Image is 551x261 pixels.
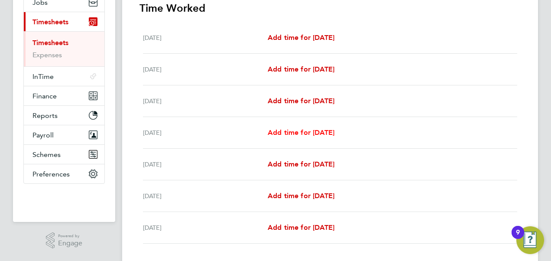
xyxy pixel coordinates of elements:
[143,96,268,106] div: [DATE]
[24,31,104,66] div: Timesheets
[268,64,334,75] a: Add time for [DATE]
[32,72,54,81] span: InTime
[23,192,105,206] a: Go to home page
[32,51,62,59] a: Expenses
[268,159,334,170] a: Add time for [DATE]
[143,159,268,170] div: [DATE]
[24,192,105,206] img: fastbook-logo-retina.png
[143,191,268,201] div: [DATE]
[516,226,544,254] button: Open Resource Center, 9 new notifications
[139,1,521,15] h3: Time Worked
[58,232,82,240] span: Powered by
[143,64,268,75] div: [DATE]
[24,145,104,164] button: Schemes
[24,125,104,144] button: Payroll
[143,127,268,138] div: [DATE]
[58,240,82,247] span: Engage
[268,160,334,168] span: Add time for [DATE]
[32,39,68,47] a: Timesheets
[268,192,334,200] span: Add time for [DATE]
[268,65,334,73] span: Add time for [DATE]
[268,33,334,43] a: Add time for [DATE]
[32,150,61,159] span: Schemes
[32,92,57,100] span: Finance
[268,128,334,137] span: Add time for [DATE]
[32,131,54,139] span: Payroll
[32,18,68,26] span: Timesheets
[32,111,58,120] span: Reports
[24,67,104,86] button: InTime
[46,232,83,249] a: Powered byEngage
[516,232,520,244] div: 9
[268,97,334,105] span: Add time for [DATE]
[268,223,334,232] span: Add time for [DATE]
[32,170,70,178] span: Preferences
[268,96,334,106] a: Add time for [DATE]
[268,191,334,201] a: Add time for [DATE]
[24,86,104,105] button: Finance
[143,33,268,43] div: [DATE]
[24,12,104,31] button: Timesheets
[268,222,334,233] a: Add time for [DATE]
[24,164,104,183] button: Preferences
[268,33,334,42] span: Add time for [DATE]
[268,127,334,138] a: Add time for [DATE]
[24,106,104,125] button: Reports
[143,222,268,233] div: [DATE]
